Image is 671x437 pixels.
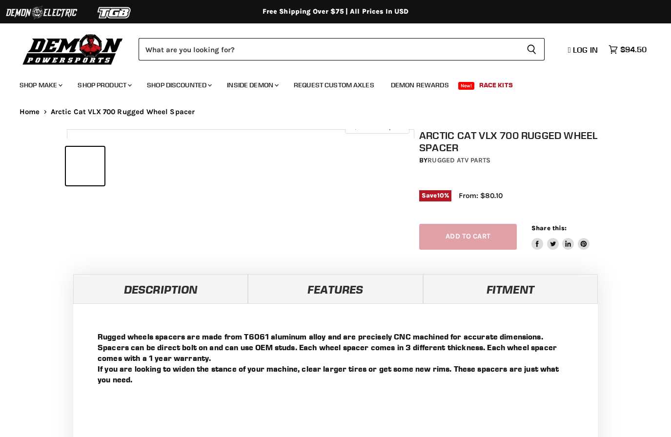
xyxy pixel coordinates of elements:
span: $94.50 [620,45,647,54]
img: Demon Electric Logo 2 [5,3,78,22]
span: 10 [437,192,444,199]
a: $94.50 [604,42,651,57]
a: Request Custom Axles [286,75,382,95]
a: Home [20,108,40,116]
a: Shop Make [12,75,68,95]
span: Share this: [531,224,567,232]
span: Save % [419,190,451,201]
span: From: $80.10 [459,191,503,200]
a: Inside Demon [220,75,285,95]
a: Fitment [423,274,598,303]
span: New! [458,82,475,90]
button: Arctic Cat VLX 700 Rugged Wheel Spacer thumbnail [66,147,104,185]
input: Search [139,38,519,60]
aside: Share this: [531,224,590,250]
a: Features [248,274,423,303]
img: Demon Powersports [20,32,126,66]
span: Arctic Cat VLX 700 Rugged Wheel Spacer [51,108,195,116]
a: Rugged ATV Parts [427,156,490,164]
p: Rugged wheels spacers are made from T6061 aluminum alloy and are precisely CNC machined for accur... [98,331,573,385]
span: Click to expand [350,123,404,130]
a: Race Kits [472,75,520,95]
div: by [419,155,609,166]
ul: Main menu [12,71,644,95]
h1: Arctic Cat VLX 700 Rugged Wheel Spacer [419,129,609,154]
form: Product [139,38,545,60]
a: Description [73,274,248,303]
button: Search [519,38,545,60]
a: Demon Rewards [384,75,456,95]
span: Log in [573,45,598,55]
a: Shop Discounted [140,75,218,95]
img: TGB Logo 2 [78,3,151,22]
a: Shop Product [70,75,138,95]
a: Log in [564,45,604,54]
